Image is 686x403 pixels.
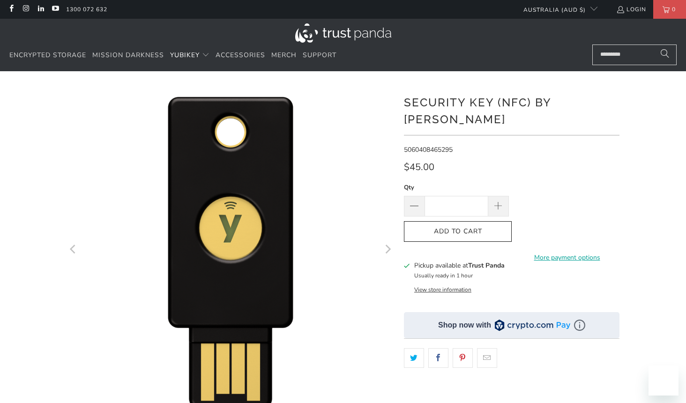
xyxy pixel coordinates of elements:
[51,6,59,13] a: Trust Panda Australia on YouTube
[295,23,391,43] img: Trust Panda Australia
[649,366,679,396] iframe: Button to launch messaging window
[216,45,265,67] a: Accessories
[170,45,209,67] summary: YubiKey
[453,348,473,368] a: Share this on Pinterest
[92,51,164,60] span: Mission Darkness
[9,45,336,67] nav: Translation missing: en.navigation.header.main_nav
[303,51,336,60] span: Support
[428,348,448,368] a: Share this on Facebook
[22,6,30,13] a: Trust Panda Australia on Instagram
[9,51,86,60] span: Encrypted Storage
[303,45,336,67] a: Support
[7,6,15,13] a: Trust Panda Australia on Facebook
[271,51,297,60] span: Merch
[468,261,505,270] b: Trust Panda
[414,228,502,236] span: Add to Cart
[92,45,164,67] a: Mission Darkness
[37,6,45,13] a: Trust Panda Australia on LinkedIn
[404,145,453,154] span: 5060408465295
[66,4,107,15] a: 1300 072 632
[653,45,677,65] button: Search
[616,4,646,15] a: Login
[271,45,297,67] a: Merch
[404,182,509,193] label: Qty
[216,51,265,60] span: Accessories
[170,51,200,60] span: YubiKey
[438,320,491,330] div: Shop now with
[414,286,471,293] button: View store information
[9,45,86,67] a: Encrypted Storage
[404,161,434,173] span: $45.00
[514,253,619,263] a: More payment options
[404,92,619,128] h1: Security Key (NFC) by [PERSON_NAME]
[414,272,473,279] small: Usually ready in 1 hour
[477,348,497,368] a: Email this to a friend
[592,45,677,65] input: Search...
[404,221,512,242] button: Add to Cart
[404,348,424,368] a: Share this on Twitter
[414,261,505,270] h3: Pickup available at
